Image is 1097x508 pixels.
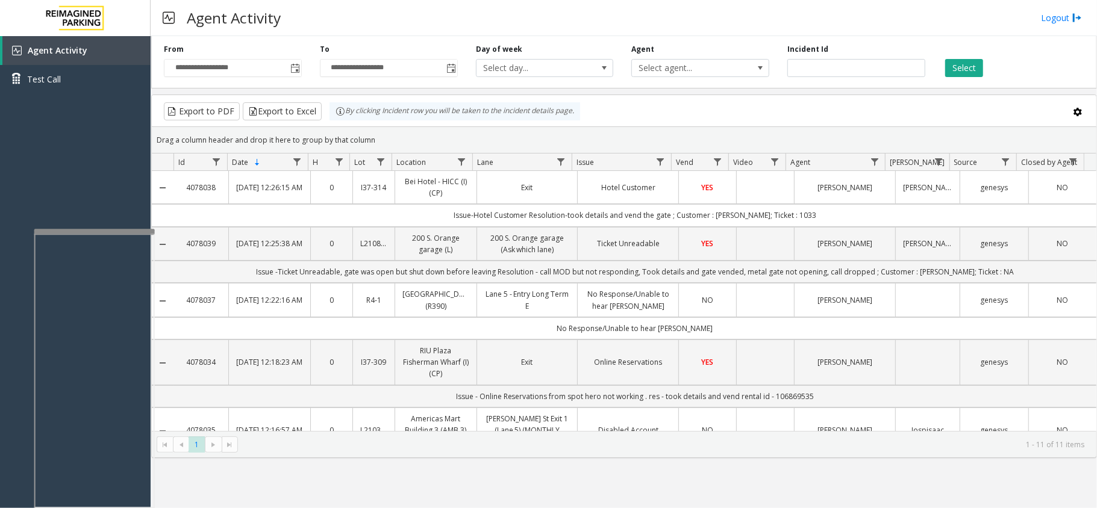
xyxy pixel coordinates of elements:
[28,45,87,56] span: Agent Activity
[252,158,262,167] span: Sortable
[998,153,1014,170] a: Source Filter Menu
[402,232,469,255] a: 200 S. Orange garage (L)
[686,424,729,436] a: NO
[318,294,345,306] a: 0
[181,238,221,249] a: 4078039
[585,182,671,193] a: Hotel Customer
[444,60,457,76] span: Toggle popup
[27,73,61,85] span: Test Call
[787,44,828,55] label: Incident Id
[236,294,303,306] a: [DATE] 12:22:16 AM
[702,425,713,435] span: NO
[1036,424,1089,436] a: NO
[173,204,1096,226] td: Issue-Hotel Customer Resolution-took details and vend the gate ; Customer : [PERSON_NAME]; Ticket...
[1041,11,1082,24] a: Logout
[189,436,205,453] span: Page 1
[173,261,1096,283] td: Issue -Ticket Unreadable, gate was open but shut down before leaving Resolution - call MOD but no...
[289,153,305,170] a: Date Filter Menu
[686,294,729,306] a: NO
[288,60,301,76] span: Toggle popup
[802,424,888,436] a: [PERSON_NAME]
[372,153,389,170] a: Lot Filter Menu
[676,157,693,167] span: Vend
[396,157,426,167] span: Location
[903,238,953,249] a: [PERSON_NAME]
[652,153,669,170] a: Issue Filter Menu
[236,182,303,193] a: [DATE] 12:26:15 AM
[402,413,469,448] a: Americas Mart Building 3 (AMB 3) (L)(PJ)
[686,238,729,249] a: YES
[967,424,1020,436] a: genesys
[173,317,1096,339] td: No Response/Unable to hear [PERSON_NAME]
[454,153,470,170] a: Location Filter Menu
[1057,295,1068,305] span: NO
[152,129,1096,150] div: Drag a column header and drop it here to group by that column
[484,288,570,311] a: Lane 5 - Entry Long Term E
[181,3,287,33] h3: Agent Activity
[181,182,221,193] a: 4078038
[318,182,345,193] a: 0
[767,153,783,170] a: Video Filter Menu
[360,424,387,436] a: L21036901
[802,182,888,193] a: [PERSON_NAME]
[903,182,953,193] a: [PERSON_NAME]
[967,356,1020,368] a: genesys
[320,44,330,55] label: To
[245,439,1084,450] kendo-pager-info: 1 - 11 of 11 items
[710,153,726,170] a: Vend Filter Menu
[585,424,671,436] a: Disabled Account
[236,238,303,249] a: [DATE] 12:25:38 AM
[360,182,387,193] a: I37-314
[2,36,151,65] a: Agent Activity
[686,182,729,193] a: YES
[477,157,493,167] span: Lane
[152,426,173,436] a: Collapse Details
[585,238,671,249] a: Ticket Unreadable
[181,356,221,368] a: 4078034
[402,288,469,311] a: [GEOGRAPHIC_DATA] (R390)
[163,3,175,33] img: pageIcon
[577,157,594,167] span: Issue
[1036,238,1089,249] a: NO
[152,153,1096,431] div: Data table
[702,238,714,249] span: YES
[945,59,983,77] button: Select
[12,46,22,55] img: 'icon'
[967,294,1020,306] a: genesys
[1057,182,1068,193] span: NO
[181,424,221,436] a: 4078035
[484,232,570,255] a: 200 S. Orange garage (Ask which lane)
[484,182,570,193] a: Exit
[152,358,173,368] a: Collapse Details
[402,176,469,199] a: Bei Hotel - HICC (I) (CP)
[702,182,714,193] span: YES
[930,153,946,170] a: Parker Filter Menu
[336,107,345,116] img: infoIcon.svg
[181,294,221,306] a: 4078037
[164,102,240,120] button: Export to PDF
[402,345,469,380] a: RIU Plaza Fisherman Wharf (I) (CP)
[236,424,303,436] a: [DATE] 12:16:57 AM
[954,157,978,167] span: Source
[243,102,322,120] button: Export to Excel
[178,157,185,167] span: Id
[208,153,225,170] a: Id Filter Menu
[632,60,741,76] span: Select agent...
[318,424,345,436] a: 0
[686,356,729,368] a: YES
[702,357,714,367] span: YES
[318,356,345,368] a: 0
[631,44,654,55] label: Agent
[967,182,1020,193] a: genesys
[585,288,671,311] a: No Response/Unable to hear [PERSON_NAME]
[152,183,173,193] a: Collapse Details
[1057,357,1068,367] span: NO
[152,240,173,249] a: Collapse Details
[890,157,945,167] span: [PERSON_NAME]
[1021,157,1077,167] span: Closed by Agent
[967,238,1020,249] a: genesys
[360,356,387,368] a: I37-309
[1065,153,1081,170] a: Closed by Agent Filter Menu
[355,157,366,167] span: Lot
[553,153,569,170] a: Lane Filter Menu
